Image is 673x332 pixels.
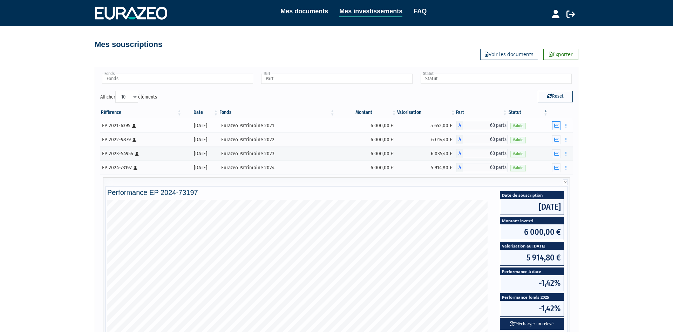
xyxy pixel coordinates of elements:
i: [Français] Personne physique [132,138,136,142]
span: Valide [510,165,526,171]
i: [Français] Personne physique [135,152,139,156]
span: A [456,121,463,130]
span: -1,42% [500,275,564,291]
div: [DATE] [185,164,216,171]
h4: Performance EP 2024-73197 [107,189,566,196]
td: 6 000,00 € [335,133,397,147]
div: Eurazeo Patrimoine 2022 [221,136,333,143]
div: A - Eurazeo Patrimoine 2024 [456,163,508,172]
span: Date de souscription [500,191,564,199]
th: Référence : activer pour trier la colonne par ordre croissant [100,107,182,118]
select: Afficheréléments [115,91,138,103]
th: Part: activer pour trier la colonne par ordre croissant [456,107,508,118]
td: 6 014,40 € [397,133,456,147]
span: 6 000,00 € [500,224,564,240]
span: 60 parts [463,135,508,144]
div: EP 2024-73197 [102,164,180,171]
div: Eurazeo Patrimoine 2021 [221,122,333,129]
td: 5 914,80 € [397,161,456,175]
td: 5 652,00 € [397,118,456,133]
th: Date: activer pour trier la colonne par ordre croissant [182,107,219,118]
a: FAQ [414,6,427,16]
div: [DATE] [185,150,216,157]
th: Valorisation: activer pour trier la colonne par ordre croissant [397,107,456,118]
span: Performance à date [500,268,564,275]
td: 6 000,00 € [335,118,397,133]
span: Performance fonds 2025 [500,293,564,301]
span: Montant investi [500,217,564,224]
span: -1,42% [500,301,564,316]
div: [DATE] [185,136,216,143]
span: [DATE] [500,199,564,215]
th: Statut : activer pour trier la colonne par ordre d&eacute;croissant [508,107,549,118]
div: Eurazeo Patrimoine 2024 [221,164,333,171]
span: A [456,163,463,172]
img: 1732889491-logotype_eurazeo_blanc_rvb.png [95,7,167,19]
i: [Français] Personne physique [134,166,137,170]
span: A [456,135,463,144]
div: EP 2021-6395 [102,122,180,129]
div: Eurazeo Patrimoine 2023 [221,150,333,157]
a: Exporter [543,49,578,60]
td: 6 035,40 € [397,147,456,161]
i: [Français] Personne physique [132,124,136,128]
a: Mes investissements [339,6,402,17]
th: Montant: activer pour trier la colonne par ordre croissant [335,107,397,118]
span: Valide [510,123,526,129]
span: 5 914,80 € [500,250,564,265]
span: 60 parts [463,149,508,158]
th: Fonds: activer pour trier la colonne par ordre croissant [219,107,335,118]
td: 6 000,00 € [335,161,397,175]
div: A - Eurazeo Patrimoine 2023 [456,149,508,158]
button: Télécharger un relevé [500,318,564,330]
a: Voir les documents [480,49,538,60]
div: A - Eurazeo Patrimoine 2021 [456,121,508,130]
h4: Mes souscriptions [95,40,162,49]
span: Valorisation au [DATE] [500,242,564,250]
div: EP 2023-54954 [102,150,180,157]
td: 6 000,00 € [335,147,397,161]
a: Mes documents [280,6,328,16]
span: 60 parts [463,163,508,172]
div: EP 2022-9879 [102,136,180,143]
span: A [456,149,463,158]
div: [DATE] [185,122,216,129]
span: 60 parts [463,121,508,130]
div: A - Eurazeo Patrimoine 2022 [456,135,508,144]
span: Valide [510,151,526,157]
span: Valide [510,137,526,143]
button: Reset [538,91,573,102]
label: Afficher éléments [100,91,157,103]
